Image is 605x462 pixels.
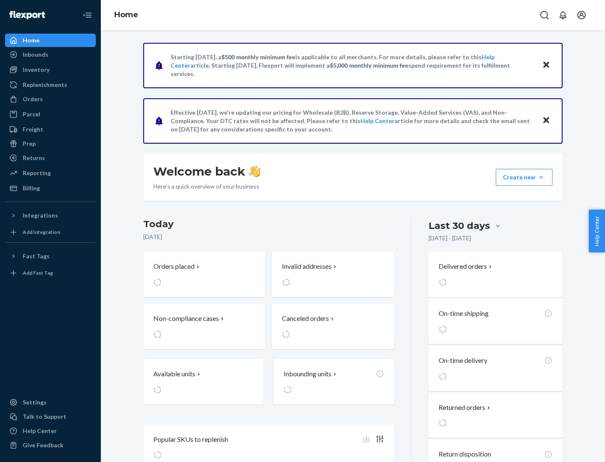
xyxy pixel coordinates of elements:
h3: Today [143,218,394,231]
button: Create new [496,169,552,186]
p: Popular SKUs to replenish [153,435,228,444]
div: Settings [23,398,47,407]
div: Home [23,36,39,45]
div: Last 30 days [429,219,490,232]
button: Integrations [5,209,96,222]
a: Returns [5,151,96,165]
p: Canceled orders [282,314,329,323]
div: Fast Tags [23,252,50,260]
a: Home [5,34,96,47]
span: $500 monthly minimum fee [221,53,295,60]
p: [DATE] [143,233,394,241]
div: Inbounds [23,50,48,59]
a: Add Fast Tag [5,266,96,280]
div: Replenishments [23,81,67,89]
button: Fast Tags [5,249,96,263]
div: Parcel [23,110,40,118]
p: [DATE] - [DATE] [429,234,471,242]
button: Available units [143,359,263,404]
a: Add Integration [5,226,96,239]
p: Invalid addresses [282,262,331,271]
div: Give Feedback [23,441,63,449]
a: Replenishments [5,78,96,92]
a: Orders [5,92,96,106]
img: Flexport logo [9,11,45,19]
h1: Welcome back [153,164,260,179]
a: Help Center [360,117,395,124]
p: On-time delivery [439,356,487,365]
button: Inbounding units [274,359,394,404]
button: Open Search Box [536,7,553,24]
a: Freight [5,123,96,136]
a: Inbounds [5,48,96,61]
button: Orders placed [143,252,265,297]
p: Inbounding units [284,369,331,379]
button: Close [541,115,552,127]
div: Freight [23,125,43,134]
p: Here’s a quick overview of your business [153,182,260,191]
a: Settings [5,396,96,409]
div: Orders [23,95,43,103]
a: Inventory [5,63,96,76]
button: Canceled orders [272,304,394,349]
p: Available units [153,369,195,379]
a: Billing [5,181,96,195]
button: Close Navigation [79,7,96,24]
button: Open notifications [555,7,571,24]
button: Close [541,59,552,71]
a: Prep [5,137,96,150]
a: Reporting [5,166,96,180]
div: Billing [23,184,40,192]
p: On-time shipping [439,309,489,318]
a: Help Center [5,424,96,438]
div: Integrations [23,211,58,220]
p: Orders placed [153,262,195,271]
div: Add Fast Tag [23,269,53,276]
div: Returns [23,154,45,162]
img: hand-wave emoji [249,165,260,177]
p: Return disposition [439,449,491,459]
a: Parcel [5,108,96,121]
p: Non-compliance cases [153,314,219,323]
p: Effective [DATE], we're updating our pricing for Wholesale (B2B), Reserve Storage, Value-Added Se... [171,108,534,134]
div: Help Center [23,427,57,435]
p: Starting [DATE], a is applicable to all merchants. For more details, please refer to this article... [171,53,534,78]
button: Open account menu [573,7,590,24]
button: Give Feedback [5,438,96,452]
button: Help Center [589,210,605,252]
button: Talk to Support [5,410,96,423]
div: Talk to Support [23,412,66,421]
div: Inventory [23,66,50,74]
button: Non-compliance cases [143,304,265,349]
button: Returned orders [439,403,492,412]
div: Reporting [23,169,51,177]
button: Invalid addresses [272,252,394,297]
div: Prep [23,139,36,148]
button: Delivered orders [439,262,494,271]
ol: breadcrumbs [108,3,145,27]
div: Add Integration [23,228,60,236]
a: Home [114,10,138,19]
span: $5,000 monthly minimum fee [330,62,408,69]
